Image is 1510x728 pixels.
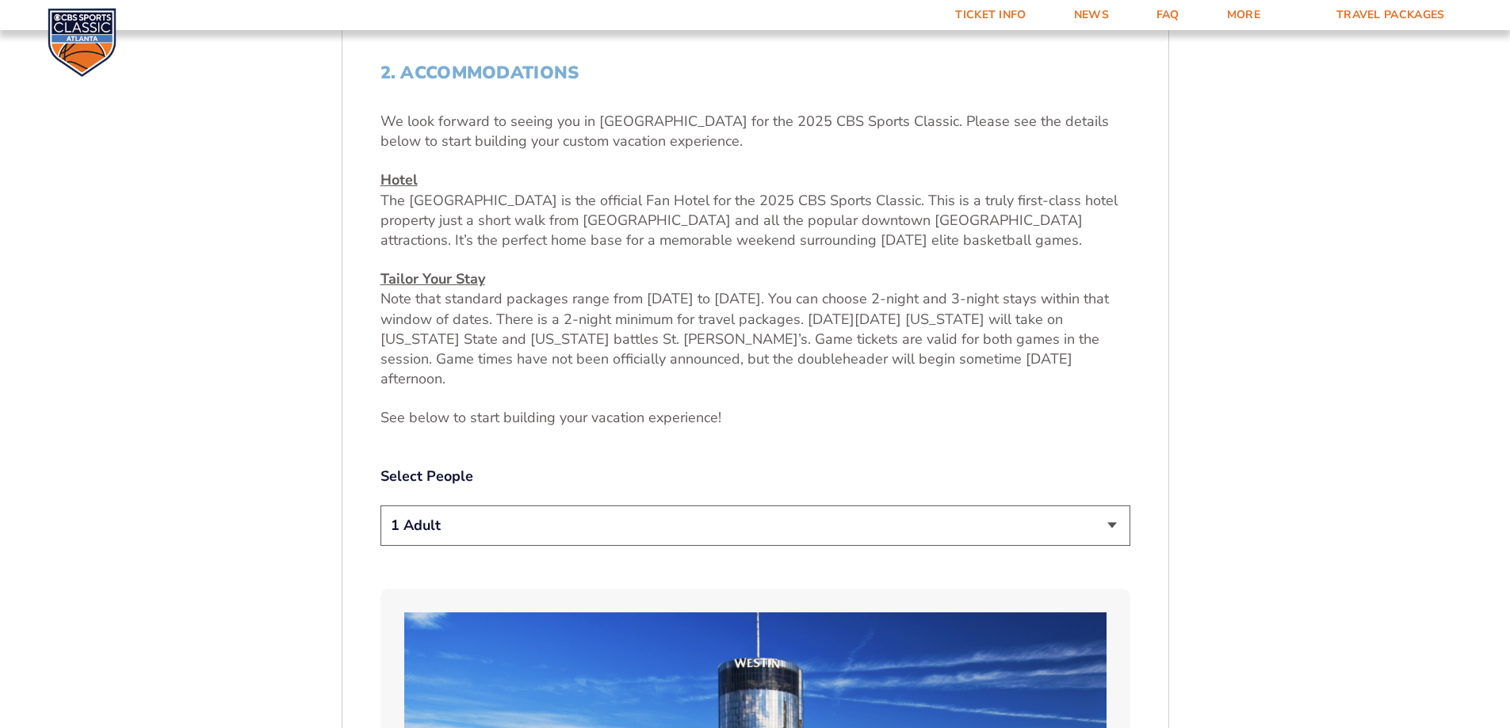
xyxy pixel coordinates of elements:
[380,170,418,189] u: Hotel
[380,269,1130,389] p: Note that standard packages range from [DATE] to [DATE]. You can choose 2-night and 3-night stays...
[48,8,117,77] img: CBS Sports Classic
[380,63,1130,83] h2: 2. Accommodations
[380,269,485,288] u: Tailor Your Stay
[380,170,1130,250] p: The [GEOGRAPHIC_DATA] is the official Fan Hotel for the 2025 CBS Sports Classic. This is a truly ...
[380,467,1130,486] label: Select People
[380,408,1130,428] p: See below to start building your vacation experience!
[380,112,1130,151] p: We look forward to seeing you in [GEOGRAPHIC_DATA] for the 2025 CBS Sports Classic. Please see th...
